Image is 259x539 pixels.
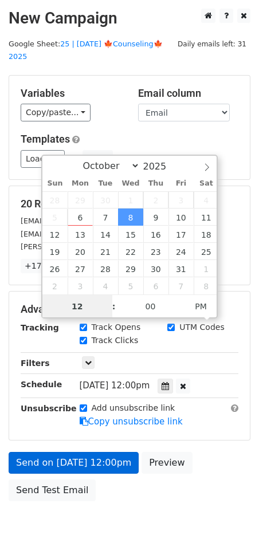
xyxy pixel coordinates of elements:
span: October 11, 2025 [194,208,219,226]
span: October 18, 2025 [194,226,219,243]
a: Send on [DATE] 12:00pm [9,452,139,474]
span: : [112,295,116,318]
a: Preview [142,452,192,474]
h5: Advanced [21,303,238,316]
span: September 28, 2025 [42,191,68,208]
input: Year [140,161,181,172]
span: Daily emails left: 31 [174,38,250,50]
a: 25 | [DATE] 🍁Counseling🍁 2025 [9,40,163,61]
label: Track Opens [92,321,141,333]
span: October 25, 2025 [194,243,219,260]
a: Copy unsubscribe link [80,416,183,427]
label: Track Clicks [92,335,139,347]
span: October 23, 2025 [143,243,168,260]
strong: Tracking [21,323,59,332]
span: October 20, 2025 [68,243,93,260]
span: October 13, 2025 [68,226,93,243]
a: Daily emails left: 31 [174,40,250,48]
span: October 21, 2025 [93,243,118,260]
span: October 5, 2025 [42,208,68,226]
span: November 1, 2025 [194,260,219,277]
span: Sat [194,180,219,187]
span: November 5, 2025 [118,277,143,294]
span: November 4, 2025 [93,277,118,294]
span: Mon [68,180,93,187]
span: October 8, 2025 [118,208,143,226]
span: [DATE] 12:00pm [80,380,150,391]
a: Copy/paste... [21,104,91,121]
span: November 2, 2025 [42,277,68,294]
span: October 28, 2025 [93,260,118,277]
h5: 20 Recipients [21,198,238,210]
span: October 26, 2025 [42,260,68,277]
a: Load... [21,150,65,168]
span: October 9, 2025 [143,208,168,226]
span: October 19, 2025 [42,243,68,260]
a: Send Test Email [9,479,96,501]
strong: Filters [21,359,50,368]
button: Save [83,150,112,168]
span: October 30, 2025 [143,260,168,277]
small: [EMAIL_ADDRESS][DOMAIN_NAME] [21,230,148,238]
a: Templates [21,133,70,145]
span: October 14, 2025 [93,226,118,243]
h5: Variables [21,87,121,100]
span: October 17, 2025 [168,226,194,243]
span: Wed [118,180,143,187]
strong: Unsubscribe [21,404,77,413]
span: October 22, 2025 [118,243,143,260]
span: Sun [42,180,68,187]
span: October 3, 2025 [168,191,194,208]
iframe: Chat Widget [202,484,259,539]
input: Minute [116,295,186,318]
span: Tue [93,180,118,187]
span: October 27, 2025 [68,260,93,277]
span: October 16, 2025 [143,226,168,243]
label: UTM Codes [179,321,224,333]
input: Hour [42,295,112,318]
span: November 7, 2025 [168,277,194,294]
span: October 12, 2025 [42,226,68,243]
span: October 2, 2025 [143,191,168,208]
span: October 7, 2025 [93,208,118,226]
span: September 29, 2025 [68,191,93,208]
span: October 10, 2025 [168,208,194,226]
small: Google Sheet: [9,40,163,61]
label: Add unsubscribe link [92,402,175,414]
span: October 15, 2025 [118,226,143,243]
span: November 6, 2025 [143,277,168,294]
span: Fri [168,180,194,187]
span: November 8, 2025 [194,277,219,294]
span: October 4, 2025 [194,191,219,208]
span: October 31, 2025 [168,260,194,277]
span: October 24, 2025 [168,243,194,260]
strong: Schedule [21,380,62,389]
a: +17 more [21,259,69,273]
span: September 30, 2025 [93,191,118,208]
span: October 29, 2025 [118,260,143,277]
span: October 6, 2025 [68,208,93,226]
span: Thu [143,180,168,187]
small: [EMAIL_ADDRESS][DOMAIN_NAME] [21,217,148,225]
span: Click to toggle [185,295,217,318]
h5: Email column [138,87,238,100]
h2: New Campaign [9,9,250,28]
span: October 1, 2025 [118,191,143,208]
small: [PERSON_NAME][EMAIL_ADDRESS][DOMAIN_NAME] [21,242,209,251]
span: November 3, 2025 [68,277,93,294]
